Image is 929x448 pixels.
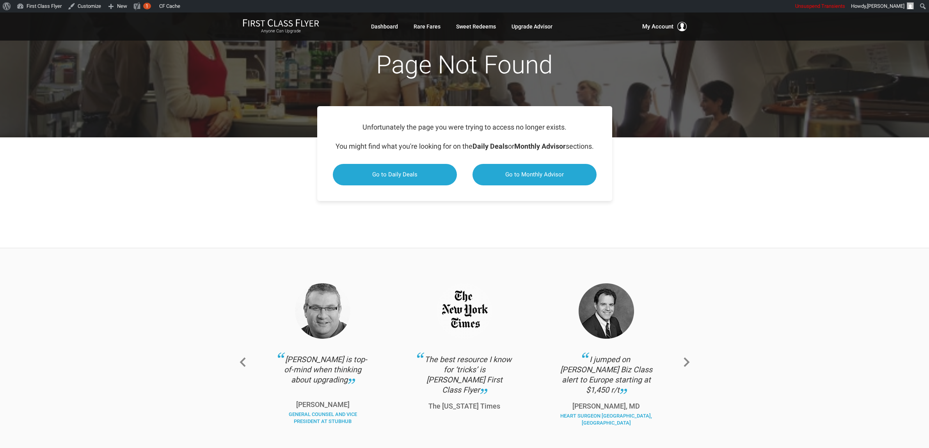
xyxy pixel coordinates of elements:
span: 1 [146,3,148,9]
img: new_york_times_testimonial.png [437,283,492,339]
strong: Daily Deals [472,142,508,150]
div: [PERSON_NAME] is top-of-mind when thinking about upgrading [275,354,370,393]
small: Anyone Can Upgrade [243,28,319,34]
strong: Monthly Advisor [514,142,566,150]
a: Previous slide [236,354,249,374]
span: [PERSON_NAME] [867,3,904,9]
span: Page Not Found [376,50,553,80]
img: Cohen.png [295,283,350,339]
a: First Class FlyerAnyone Can Upgrade [243,19,319,34]
p: Unfortunately the page you were trying to access no longer exists. [333,122,597,133]
div: I jumped on [PERSON_NAME] Biz Class alert to Europe starting at $1,450 r/t [559,354,654,395]
span: Go to Daily Deals [372,171,417,178]
div: General Counsel and Vice President at StubHub [275,411,370,431]
p: The [US_STATE] Times [417,403,512,410]
button: My Account [642,22,687,31]
p: You might find what you're looking for on the or sections. [333,141,597,152]
a: Go to Monthly Advisor [472,164,597,185]
img: First Class Flyer [243,19,319,27]
p: [PERSON_NAME], MD [559,403,654,410]
div: Heart Surgeon [GEOGRAPHIC_DATA], [GEOGRAPHIC_DATA] [559,412,654,432]
a: Sweet Redeems [456,20,496,34]
span: Go to Monthly Advisor [505,171,564,178]
a: Dashboard [371,20,398,34]
div: The best resource I know for ‘tricks’ is [PERSON_NAME] First Class Flyer [417,354,512,395]
a: Next slide [680,354,693,374]
p: [PERSON_NAME] [275,401,370,408]
a: Rare Fares [414,20,441,34]
a: Upgrade Advisor [512,20,552,34]
img: Pass.png [579,283,634,339]
span: Unsuspend Transients [795,3,845,9]
a: Go to Daily Deals [333,164,457,185]
span: My Account [642,22,673,31]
